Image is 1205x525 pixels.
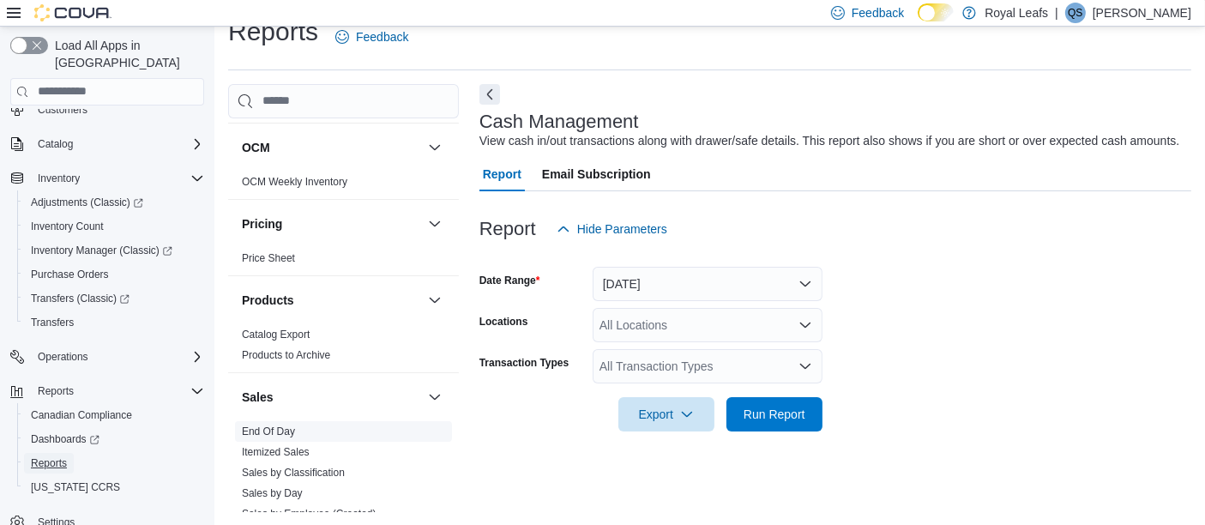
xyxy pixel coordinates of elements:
[24,240,204,261] span: Inventory Manager (Classic)
[242,292,421,309] button: Products
[34,4,111,21] img: Cova
[24,405,139,425] a: Canadian Compliance
[24,429,106,450] a: Dashboards
[24,216,111,237] a: Inventory Count
[425,387,445,407] button: Sales
[550,212,674,246] button: Hide Parameters
[242,508,377,520] a: Sales by Employee (Created)
[479,112,639,132] h3: Cash Management
[24,477,127,498] a: [US_STATE] CCRS
[242,176,347,188] a: OCM Weekly Inventory
[242,139,270,156] h3: OCM
[31,408,132,422] span: Canadian Compliance
[242,175,347,189] span: OCM Weekly Inventory
[24,192,204,213] span: Adjustments (Classic)
[479,356,569,370] label: Transaction Types
[577,220,667,238] span: Hide Parameters
[798,318,812,332] button: Open list of options
[31,134,204,154] span: Catalog
[48,37,204,71] span: Load All Apps in [GEOGRAPHIC_DATA]
[479,315,528,329] label: Locations
[985,3,1048,23] p: Royal Leafs
[242,487,303,499] a: Sales by Day
[852,4,904,21] span: Feedback
[24,288,136,309] a: Transfers (Classic)
[31,99,204,120] span: Customers
[31,196,143,209] span: Adjustments (Classic)
[3,97,211,122] button: Customers
[1093,3,1191,23] p: [PERSON_NAME]
[3,166,211,190] button: Inventory
[542,157,651,191] span: Email Subscription
[38,350,88,364] span: Operations
[17,214,211,238] button: Inventory Count
[17,238,211,262] a: Inventory Manager (Classic)
[31,134,80,154] button: Catalog
[425,214,445,234] button: Pricing
[242,467,345,479] a: Sales by Classification
[24,312,204,333] span: Transfers
[425,137,445,158] button: OCM
[242,251,295,265] span: Price Sheet
[242,349,330,361] a: Products to Archive
[17,475,211,499] button: [US_STATE] CCRS
[17,287,211,311] a: Transfers (Classic)
[24,477,204,498] span: Washington CCRS
[24,288,204,309] span: Transfers (Classic)
[3,379,211,403] button: Reports
[242,329,310,341] a: Catalog Export
[17,427,211,451] a: Dashboards
[31,432,99,446] span: Dashboards
[17,190,211,214] a: Adjustments (Classic)
[242,348,330,362] span: Products to Archive
[3,345,211,369] button: Operations
[31,480,120,494] span: [US_STATE] CCRS
[17,403,211,427] button: Canadian Compliance
[629,397,704,431] span: Export
[228,172,459,199] div: OCM
[31,168,204,189] span: Inventory
[798,359,812,373] button: Open list of options
[242,389,274,406] h3: Sales
[1065,3,1086,23] div: Qadeer Shah
[31,268,109,281] span: Purchase Orders
[31,381,81,401] button: Reports
[24,453,74,474] a: Reports
[228,15,318,49] h1: Reports
[228,248,459,275] div: Pricing
[24,264,116,285] a: Purchase Orders
[38,103,87,117] span: Customers
[744,406,805,423] span: Run Report
[24,240,179,261] a: Inventory Manager (Classic)
[242,425,295,438] span: End Of Day
[479,219,536,239] h3: Report
[17,311,211,335] button: Transfers
[242,328,310,341] span: Catalog Export
[242,252,295,264] a: Price Sheet
[726,397,822,431] button: Run Report
[31,168,87,189] button: Inventory
[479,132,1180,150] div: View cash in/out transactions along with drawer/safe details. This report also shows if you are s...
[31,100,94,120] a: Customers
[31,381,204,401] span: Reports
[24,453,204,474] span: Reports
[479,274,540,287] label: Date Range
[242,446,310,458] a: Itemized Sales
[3,132,211,156] button: Catalog
[918,3,954,21] input: Dark Mode
[425,290,445,311] button: Products
[24,216,204,237] span: Inventory Count
[242,507,377,521] span: Sales by Employee (Created)
[242,215,282,232] h3: Pricing
[242,425,295,437] a: End Of Day
[38,172,80,185] span: Inventory
[31,347,95,367] button: Operations
[24,192,150,213] a: Adjustments (Classic)
[17,262,211,287] button: Purchase Orders
[479,84,500,105] button: Next
[31,244,172,257] span: Inventory Manager (Classic)
[618,397,714,431] button: Export
[31,316,74,329] span: Transfers
[24,429,204,450] span: Dashboards
[31,292,130,305] span: Transfers (Classic)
